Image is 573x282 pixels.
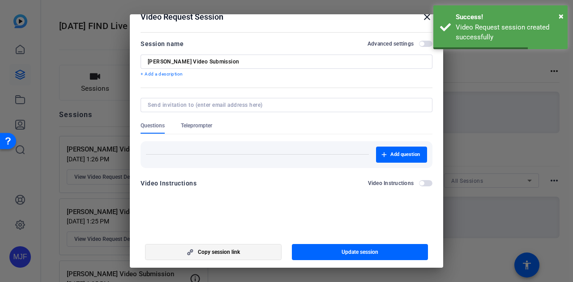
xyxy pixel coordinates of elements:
[456,22,561,42] div: Video Request session created successfully
[198,248,240,256] span: Copy session link
[141,71,432,78] p: + Add a description
[376,147,427,163] button: Add question
[148,58,425,65] input: Enter Session Name
[390,151,420,158] span: Add question
[559,11,564,21] span: ×
[141,178,197,189] div: Video Instructions
[559,9,564,23] button: Close
[342,248,378,256] span: Update session
[141,122,165,129] span: Questions
[141,38,184,49] div: Session name
[368,180,414,187] h2: Video Instructions
[141,12,432,22] div: Video Request Session
[456,12,561,22] div: Success!
[181,122,212,129] span: Teleprompter
[422,12,432,22] mat-icon: close
[148,101,422,109] input: Send invitation to (enter email address here)
[368,40,414,47] h2: Advanced settings
[292,244,428,260] button: Update session
[145,244,282,260] button: Copy session link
